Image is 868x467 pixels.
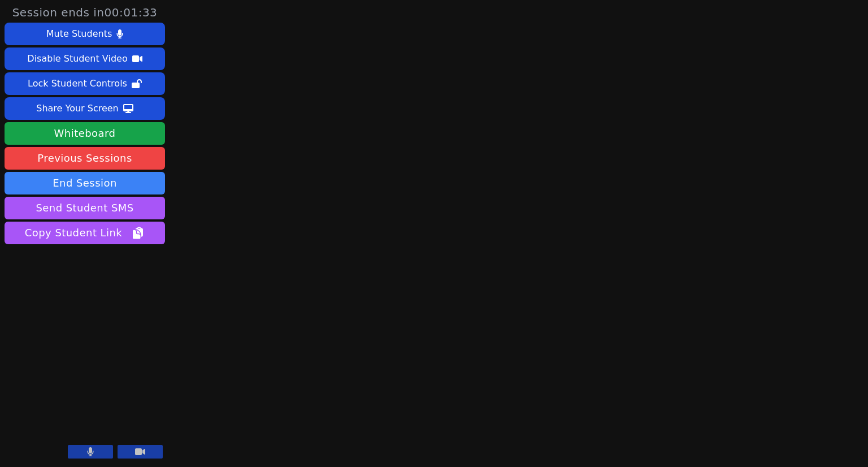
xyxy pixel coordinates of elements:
time: 00:01:33 [105,6,158,19]
button: Send Student SMS [5,197,165,219]
span: Session ends in [12,5,158,20]
div: Lock Student Controls [28,75,127,93]
div: Mute Students [46,25,112,43]
div: Disable Student Video [27,50,127,68]
button: Lock Student Controls [5,72,165,95]
button: Mute Students [5,23,165,45]
span: Copy Student Link [25,225,145,241]
button: Copy Student Link [5,222,165,244]
button: Disable Student Video [5,47,165,70]
a: Previous Sessions [5,147,165,170]
button: End Session [5,172,165,194]
div: Share Your Screen [36,100,119,118]
button: Whiteboard [5,122,165,145]
button: Share Your Screen [5,97,165,120]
